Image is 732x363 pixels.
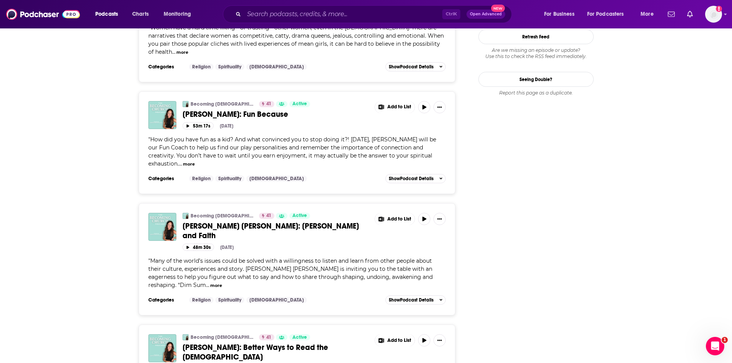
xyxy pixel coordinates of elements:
[466,10,505,19] button: Open AdvancedNew
[266,212,271,220] span: 41
[587,9,624,20] span: For Podcasters
[716,6,722,12] svg: Add a profile image
[220,245,234,250] div: [DATE]
[470,12,502,16] span: Open Advanced
[387,104,411,110] span: Add to List
[183,221,369,240] a: [PERSON_NAME] [PERSON_NAME]: [PERSON_NAME] and Faith
[148,257,433,288] span: "
[705,6,722,23] img: User Profile
[389,297,433,303] span: Show Podcast Details
[387,216,411,222] span: Add to List
[478,90,594,96] div: Report this page as a duplicate.
[220,123,233,129] div: [DATE]
[375,213,415,225] button: Show More Button
[191,334,254,340] a: Becoming [DEMOGRAPHIC_DATA]
[183,109,288,119] span: [PERSON_NAME]: Fun Because
[266,100,271,108] span: 41
[244,8,442,20] input: Search podcasts, credits, & more...
[183,244,214,251] button: 48m 30s
[191,101,254,107] a: Becoming [DEMOGRAPHIC_DATA]
[95,9,118,20] span: Podcasts
[176,49,188,56] button: more
[289,334,310,340] a: Active
[491,5,505,12] span: New
[478,29,594,44] button: Refresh Feed
[478,47,594,60] div: Are we missing an episode or update? Use this to check the RSS feed immediately.
[289,213,310,219] a: Active
[582,8,635,20] button: open menu
[132,9,149,20] span: Charts
[148,136,436,167] span: "
[289,101,310,107] a: Active
[183,122,214,129] button: 53m 17s
[148,64,183,70] h3: Categories
[246,176,307,182] a: [DEMOGRAPHIC_DATA]
[148,213,176,241] img: Jenn Suen Chen: Dim Sum and Faith
[148,101,176,129] img: Kari Esmail: Fun Because
[148,334,176,362] img: Zach Lambert: Better Ways to Read the Bible
[246,64,307,70] a: [DEMOGRAPHIC_DATA]
[389,64,433,70] span: Show Podcast Details
[189,64,214,70] a: Religion
[183,334,189,340] img: Becoming Church
[148,257,433,288] span: Many of the world’s issues could be solved with a willingness to listen and learn from other peop...
[292,100,307,108] span: Active
[172,48,176,55] span: ...
[90,8,128,20] button: open menu
[183,343,328,362] span: [PERSON_NAME]: Better Ways to Read the [DEMOGRAPHIC_DATA]
[206,282,209,288] span: ...
[266,334,271,341] span: 41
[433,101,446,113] button: Show More Button
[385,295,446,305] button: ShowPodcast Details
[539,8,584,20] button: open menu
[706,337,724,355] iframe: Intercom live chat
[389,176,433,181] span: Show Podcast Details
[215,64,244,70] a: Spirituality
[641,9,654,20] span: More
[442,9,460,19] span: Ctrl K
[259,213,274,219] a: 41
[183,221,359,240] span: [PERSON_NAME] [PERSON_NAME]: [PERSON_NAME] and Faith
[127,8,153,20] a: Charts
[705,6,722,23] button: Show profile menu
[665,8,678,21] a: Show notifications dropdown
[215,297,244,303] a: Spirituality
[684,8,696,21] a: Show notifications dropdown
[148,24,444,55] span: "
[179,160,182,167] span: ...
[705,6,722,23] span: Logged in as Lydia_Gustafson
[148,176,183,182] h3: Categories
[387,338,411,343] span: Add to List
[148,24,444,55] span: Women have a hard time liking - or trusting - other women, even in the [DEMOGRAPHIC_DATA]. There ...
[210,282,222,289] button: more
[183,213,189,219] a: Becoming Church
[433,213,446,225] button: Show More Button
[246,297,307,303] a: [DEMOGRAPHIC_DATA]
[183,161,195,167] button: more
[259,101,274,107] a: 41
[183,109,369,119] a: [PERSON_NAME]: Fun Because
[478,72,594,87] a: Seeing Double?
[191,213,254,219] a: Becoming [DEMOGRAPHIC_DATA]
[385,62,446,71] button: ShowPodcast Details
[6,7,80,22] img: Podchaser - Follow, Share and Rate Podcasts
[148,136,436,167] span: How did you have fun as a kid? And what convinced you to stop doing it?! [DATE], [PERSON_NAME] wi...
[292,334,307,341] span: Active
[164,9,191,20] span: Monitoring
[259,334,274,340] a: 41
[183,343,369,362] a: [PERSON_NAME]: Better Ways to Read the [DEMOGRAPHIC_DATA]
[148,297,183,303] h3: Categories
[433,334,446,346] button: Show More Button
[385,174,446,183] button: ShowPodcast Details
[544,9,574,20] span: For Business
[158,8,201,20] button: open menu
[230,5,519,23] div: Search podcasts, credits, & more...
[189,297,214,303] a: Religion
[375,101,415,113] button: Show More Button
[375,334,415,346] button: Show More Button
